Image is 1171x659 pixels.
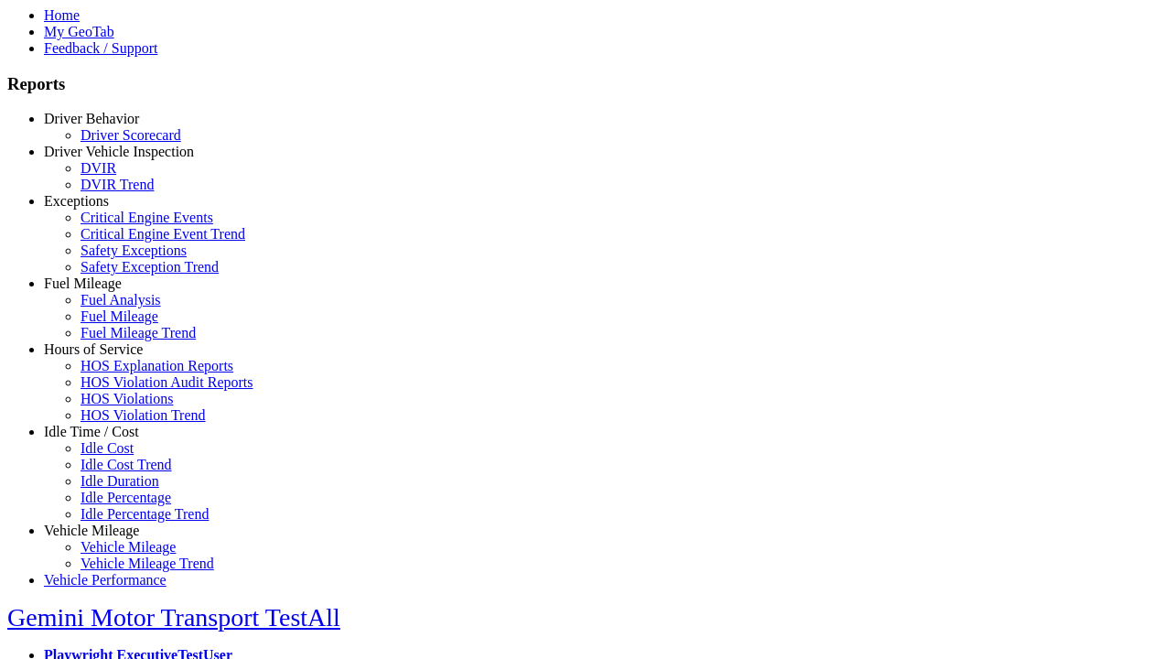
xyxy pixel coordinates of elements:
a: Idle Percentage [81,490,171,505]
a: HOS Explanation Reports [81,358,233,373]
a: DVIR Trend [81,177,154,192]
a: Idle Cost Trend [81,457,172,472]
a: Critical Engine Events [81,210,213,225]
a: HOS Violations [81,391,173,406]
a: HOS Violation Trend [81,407,206,423]
h3: Reports [7,74,1164,94]
a: Driver Scorecard [81,127,181,143]
a: Idle Time / Cost [44,424,139,439]
a: Safety Exception Trend [81,259,219,275]
a: Idle Percentage Trend [81,506,209,522]
a: Driver Vehicle Inspection [44,144,194,159]
a: Safety Exceptions [81,243,187,258]
a: HOS Violation Audit Reports [81,374,253,390]
a: Driver Behavior [44,111,139,126]
a: Idle Cost [81,440,134,456]
a: Vehicle Mileage Trend [81,556,214,571]
a: Feedback / Support [44,40,157,56]
a: Idle Duration [81,473,159,489]
a: Hours of Service [44,341,143,357]
a: Vehicle Performance [44,572,167,588]
a: Fuel Mileage [81,308,158,324]
a: Vehicle Mileage [44,523,139,538]
a: DVIR [81,160,116,176]
a: Home [44,7,80,23]
a: Critical Engine Event Trend [81,226,245,242]
a: Exceptions [44,193,109,209]
a: Fuel Analysis [81,292,161,308]
a: Gemini Motor Transport TestAll [7,603,340,632]
a: Fuel Mileage [44,275,122,291]
a: Vehicle Mileage [81,539,176,555]
a: Fuel Mileage Trend [81,325,196,340]
a: My GeoTab [44,24,114,39]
